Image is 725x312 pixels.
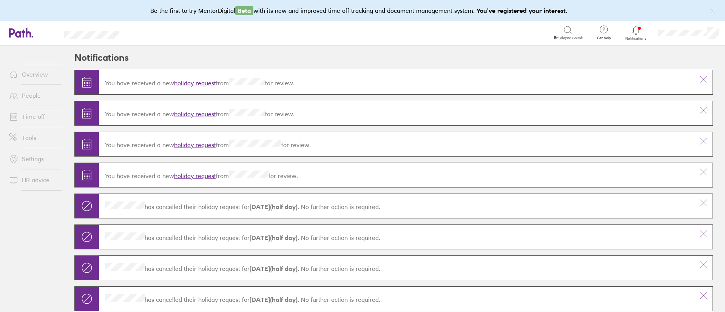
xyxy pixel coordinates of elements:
[105,140,688,149] p: You have received a new from for review.
[250,296,298,303] strong: [DATE] (half day)
[554,35,583,40] span: Employee search
[74,46,129,70] h2: Notifications
[174,141,216,149] a: holiday request
[624,25,648,41] a: Notifications
[250,265,298,272] strong: [DATE] (half day)
[174,110,216,118] a: holiday request
[250,203,298,211] strong: [DATE] (half day)
[105,109,688,118] p: You have received a new from for review.
[477,7,568,14] b: You've registered your interest.
[174,79,216,87] a: holiday request
[3,67,64,82] a: Overview
[235,6,253,15] span: Beta
[105,294,688,303] p: has cancelled their holiday request for . No further action is required.
[105,232,688,241] p: has cancelled their holiday request for . No further action is required.
[3,172,64,188] a: HR advice
[592,36,616,40] span: Get help
[250,234,298,241] strong: [DATE] (half day)
[105,78,688,87] p: You have received a new from for review.
[624,36,648,41] span: Notifications
[3,130,64,145] a: Tools
[150,6,575,15] div: Be the first to try MentorDigital with its new and improved time off tracking and document manage...
[3,109,64,124] a: Time off
[105,171,688,180] p: You have received a new from for review.
[105,263,688,272] p: has cancelled their holiday request for . No further action is required.
[105,201,688,211] p: has cancelled their holiday request for . No further action is required.
[139,29,159,36] div: Search
[3,88,64,103] a: People
[174,172,216,180] a: holiday request
[3,151,64,166] a: Settings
